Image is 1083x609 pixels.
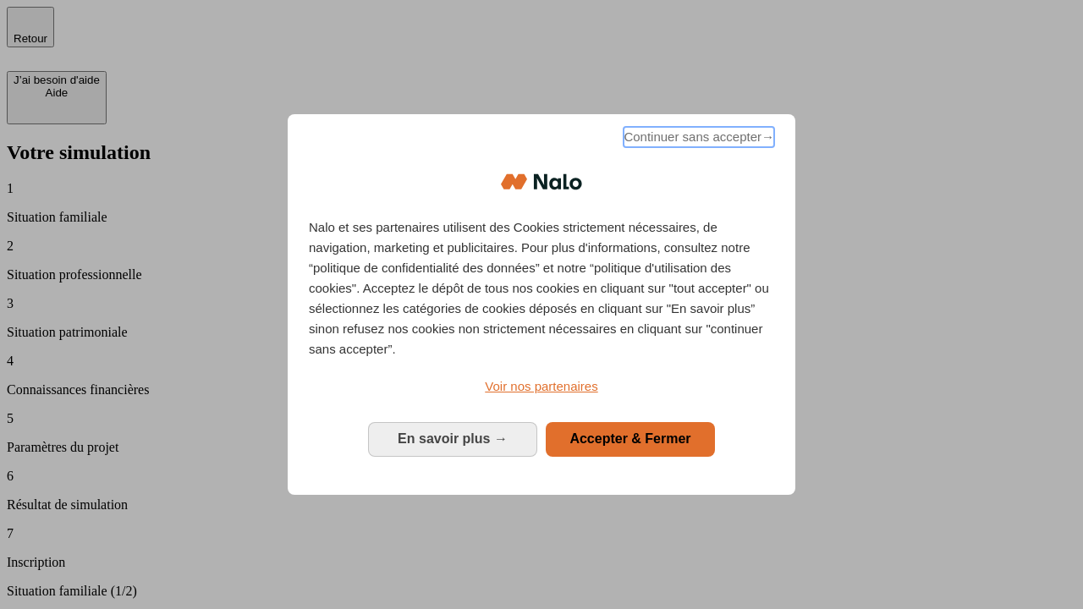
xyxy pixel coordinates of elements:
span: Voir nos partenaires [485,379,597,393]
div: Bienvenue chez Nalo Gestion du consentement [288,114,795,494]
a: Voir nos partenaires [309,376,774,397]
span: En savoir plus → [398,431,508,446]
span: Continuer sans accepter→ [624,127,774,147]
button: En savoir plus: Configurer vos consentements [368,422,537,456]
button: Accepter & Fermer: Accepter notre traitement des données et fermer [546,422,715,456]
p: Nalo et ses partenaires utilisent des Cookies strictement nécessaires, de navigation, marketing e... [309,217,774,359]
img: Logo [501,156,582,207]
span: Accepter & Fermer [569,431,690,446]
